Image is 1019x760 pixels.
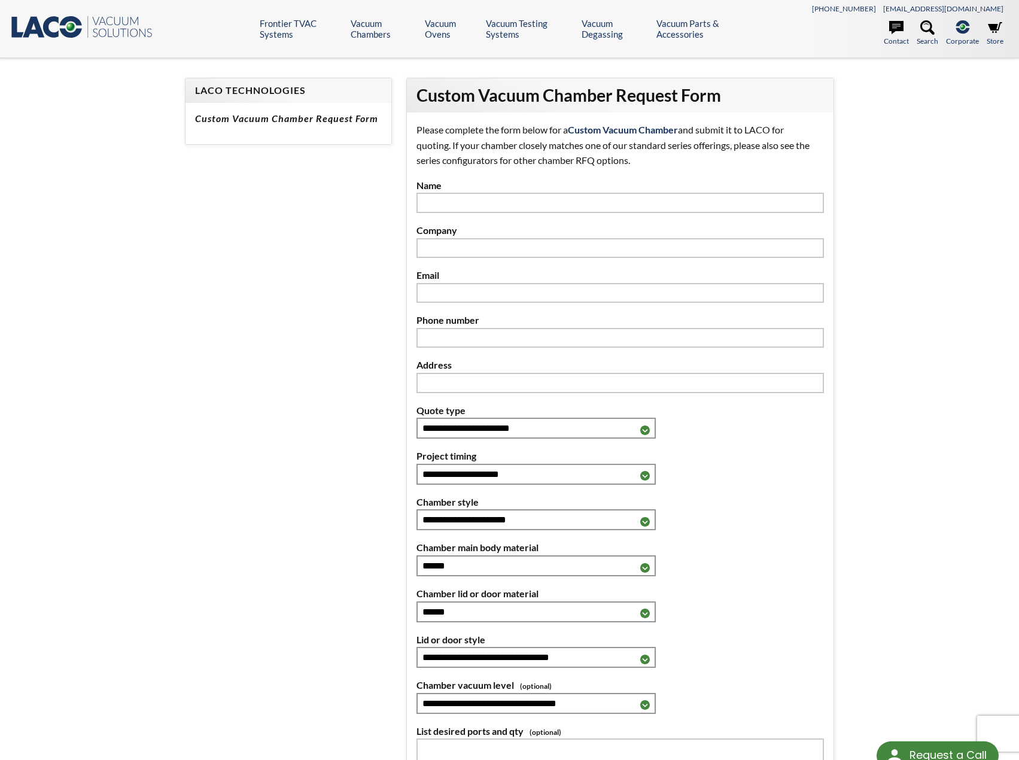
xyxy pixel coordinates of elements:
[416,586,825,601] label: Chamber lid or door material
[987,20,1003,47] a: Store
[416,540,825,555] label: Chamber main body material
[416,122,817,168] p: Please complete the form below for a and submit it to LACO for quoting. If your chamber closely m...
[195,113,382,125] h5: Custom Vacuum Chamber Request Form
[416,723,825,739] label: List desired ports and qty
[416,223,825,238] label: Company
[351,18,416,39] a: Vacuum Chambers
[416,494,825,510] label: Chamber style
[195,84,382,97] h4: LACO Technologies
[568,124,678,135] strong: Custom Vacuum Chamber
[917,20,938,47] a: Search
[416,632,825,647] label: Lid or door style
[260,18,342,39] a: Frontier TVAC Systems
[416,357,825,373] label: Address
[416,448,825,464] label: Project timing
[416,677,825,693] label: Chamber vacuum level
[416,84,825,107] h2: Custom Vacuum Chamber Request Form
[416,267,825,283] label: Email
[416,403,825,418] label: Quote type
[416,178,825,193] label: Name
[883,4,1003,13] a: [EMAIL_ADDRESS][DOMAIN_NAME]
[582,18,648,39] a: Vacuum Degassing
[416,312,825,328] label: Phone number
[946,35,979,47] span: Corporate
[812,4,876,13] a: [PHONE_NUMBER]
[486,18,573,39] a: Vacuum Testing Systems
[884,20,909,47] a: Contact
[656,18,756,39] a: Vacuum Parts & Accessories
[425,18,477,39] a: Vacuum Ovens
